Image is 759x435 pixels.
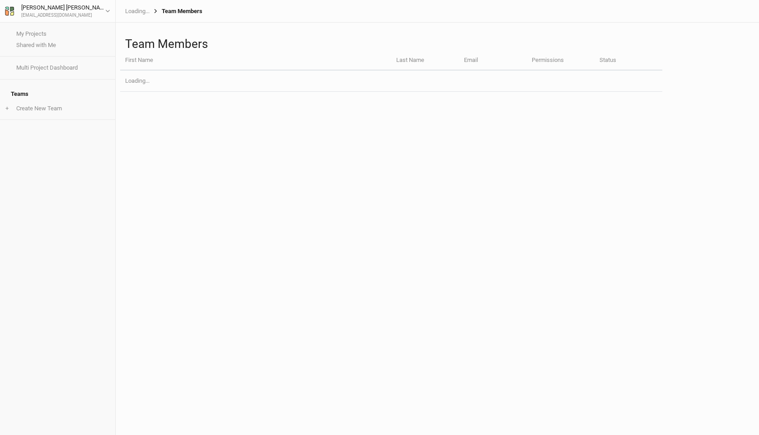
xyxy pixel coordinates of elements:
[120,51,391,71] th: First Name
[150,8,202,15] div: Team Members
[5,105,9,112] span: +
[391,51,459,71] th: Last Name
[120,71,662,92] td: Loading...
[21,3,105,12] div: [PERSON_NAME] [PERSON_NAME]
[527,51,595,71] th: Permissions
[21,12,105,19] div: [EMAIL_ADDRESS][DOMAIN_NAME]
[125,8,150,15] a: Loading...
[125,37,750,51] h1: Team Members
[595,51,662,71] th: Status
[5,85,110,103] h4: Teams
[5,3,111,19] button: [PERSON_NAME] [PERSON_NAME][EMAIL_ADDRESS][DOMAIN_NAME]
[459,51,527,71] th: Email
